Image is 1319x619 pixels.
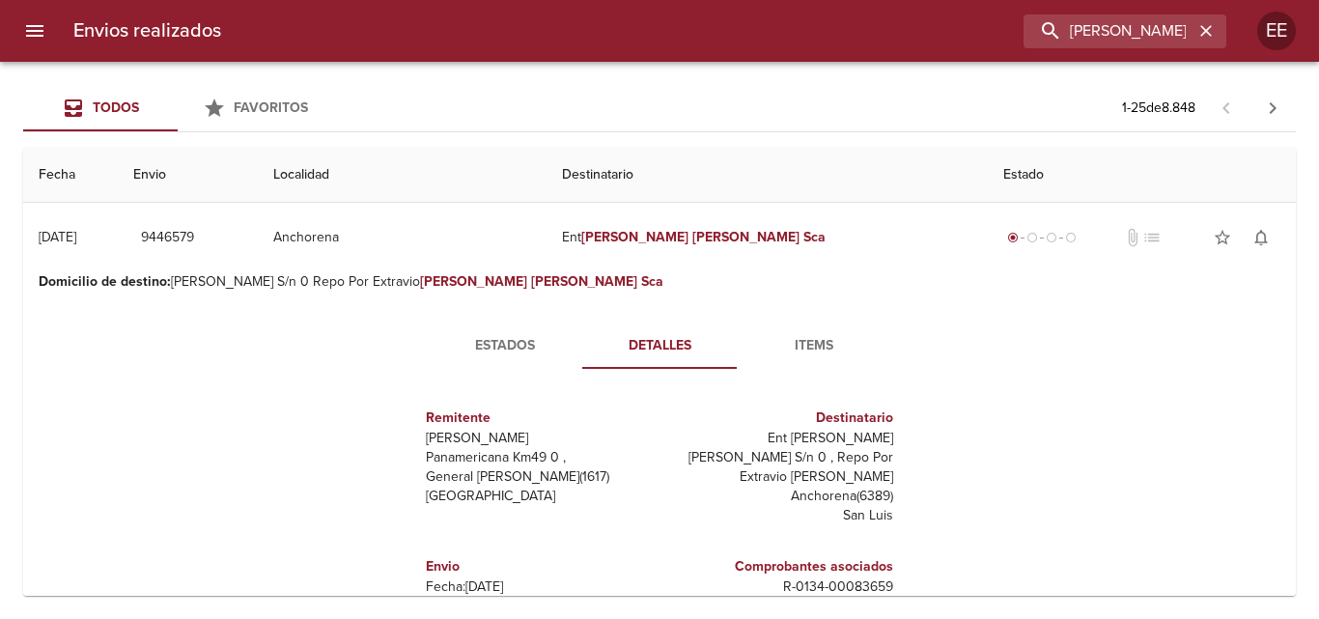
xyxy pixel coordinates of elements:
[426,467,652,487] p: General [PERSON_NAME] ( 1617 )
[439,334,571,358] span: Estados
[1213,228,1232,247] span: star_border
[39,272,1280,292] p: [PERSON_NAME] S/n 0 Repo Por Extravio
[258,203,547,272] td: Anchorena
[258,148,547,203] th: Localidad
[426,487,652,506] p: [GEOGRAPHIC_DATA]
[667,448,893,487] p: [PERSON_NAME] S/n 0 , Repo Por Extravio [PERSON_NAME]
[426,429,652,448] p: [PERSON_NAME]
[1251,228,1271,247] span: notifications_none
[641,273,663,290] em: Sca
[420,273,527,290] em: [PERSON_NAME]
[748,334,880,358] span: Items
[426,408,652,429] h6: Remitente
[428,323,891,369] div: Tabs detalle de guia
[141,226,194,250] span: 9446579
[426,556,652,577] h6: Envio
[1122,98,1195,118] p: 1 - 25 de 8.848
[73,15,221,46] h6: Envios realizados
[547,203,988,272] td: Ent
[39,273,171,290] b: Domicilio de destino :
[1257,12,1296,50] div: EE
[1065,232,1077,243] span: radio_button_unchecked
[1203,218,1242,257] button: Agregar a favoritos
[547,148,988,203] th: Destinatario
[133,220,202,256] button: 9446579
[1007,232,1019,243] span: radio_button_checked
[118,148,259,203] th: Envio
[667,429,893,448] p: Ent [PERSON_NAME]
[1242,218,1280,257] button: Activar notificaciones
[23,85,332,131] div: Tabs Envios
[581,229,688,245] em: [PERSON_NAME]
[667,506,893,525] p: San Luis
[594,334,725,358] span: Detalles
[1142,228,1162,247] span: No tiene pedido asociado
[12,8,58,54] button: menu
[234,99,308,116] span: Favoritos
[1046,232,1057,243] span: radio_button_unchecked
[667,556,893,577] h6: Comprobantes asociados
[667,487,893,506] p: Anchorena ( 6389 )
[93,99,139,116] span: Todos
[1024,14,1193,48] input: buscar
[1026,232,1038,243] span: radio_button_unchecked
[667,577,893,597] p: R - 0134 - 00083659
[1003,228,1080,247] div: Generado
[23,148,118,203] th: Fecha
[426,577,652,597] p: Fecha: [DATE]
[692,229,800,245] em: [PERSON_NAME]
[988,148,1296,203] th: Estado
[1123,228,1142,247] span: No tiene documentos adjuntos
[803,229,826,245] em: Sca
[667,408,893,429] h6: Destinatario
[39,229,76,245] div: [DATE]
[1249,85,1296,131] span: Pagina siguiente
[426,448,652,467] p: Panamericana Km49 0 ,
[1203,98,1249,117] span: Pagina anterior
[531,273,638,290] em: [PERSON_NAME]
